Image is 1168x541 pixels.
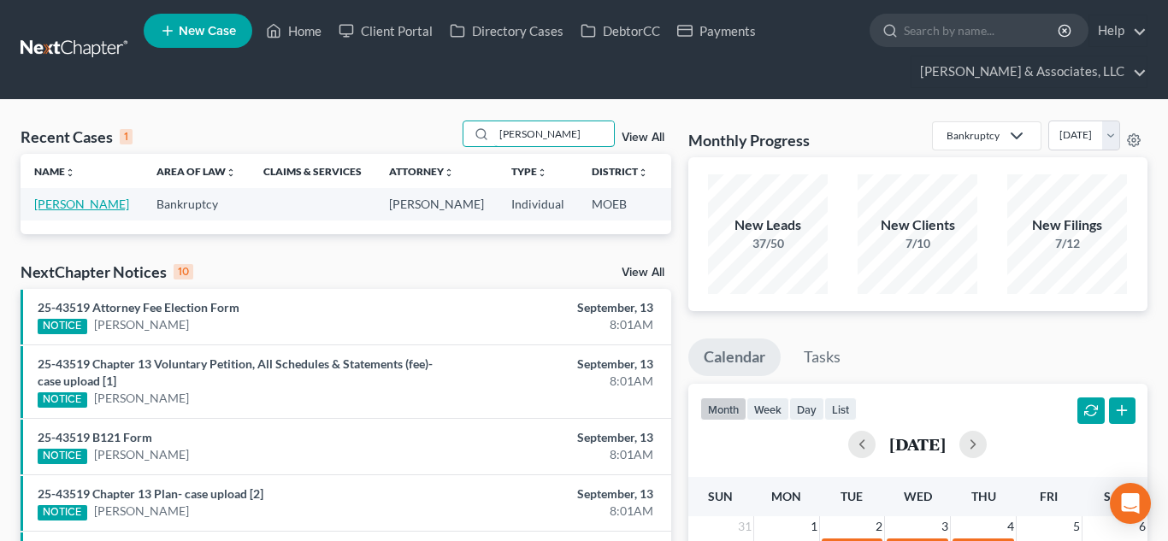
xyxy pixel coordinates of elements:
[143,188,250,220] td: Bankruptcy
[789,397,824,420] button: day
[120,129,133,144] div: 1
[34,165,75,178] a: Nameunfold_more
[330,15,441,46] a: Client Portal
[21,262,193,282] div: NextChapter Notices
[21,126,133,147] div: Recent Cases
[1089,15,1147,46] a: Help
[700,397,746,420] button: month
[1007,215,1127,235] div: New Filings
[622,132,664,144] a: View All
[940,516,950,537] span: 3
[771,489,801,503] span: Mon
[38,300,239,315] a: 25-43519 Attorney Fee Election Form
[511,165,547,178] a: Typeunfold_more
[688,338,781,376] a: Calendar
[94,390,189,407] a: [PERSON_NAME]
[708,235,828,252] div: 37/50
[94,316,189,333] a: [PERSON_NAME]
[708,489,733,503] span: Sun
[460,356,654,373] div: September, 13
[250,154,375,188] th: Claims & Services
[858,235,977,252] div: 7/10
[460,373,654,390] div: 8:01AM
[375,188,498,220] td: [PERSON_NAME]
[858,215,977,235] div: New Clients
[460,485,654,503] div: September, 13
[904,489,932,503] span: Wed
[444,168,454,178] i: unfold_more
[824,397,857,420] button: list
[736,516,753,537] span: 31
[708,215,828,235] div: New Leads
[460,316,654,333] div: 8:01AM
[38,449,87,464] div: NOTICE
[38,392,87,408] div: NOTICE
[809,516,819,537] span: 1
[788,338,856,376] a: Tasks
[460,446,654,463] div: 8:01AM
[874,516,884,537] span: 2
[971,489,996,503] span: Thu
[38,505,87,520] div: NOTICE
[592,165,648,178] a: Districtunfold_more
[38,430,152,444] a: 25-43519 B121 Form
[441,15,572,46] a: Directory Cases
[1104,489,1125,503] span: Sat
[1071,516,1082,537] span: 5
[494,121,614,146] input: Search by name...
[174,264,193,279] div: 10
[841,489,863,503] span: Tue
[38,356,433,388] a: 25-43519 Chapter 13 Voluntary Petition, All Schedules & Statements (fee)- case upload [1]
[572,15,669,46] a: DebtorCC
[578,188,662,220] td: MOEB
[669,15,764,46] a: Payments
[34,197,129,211] a: [PERSON_NAME]
[257,15,330,46] a: Home
[1137,516,1147,537] span: 6
[460,299,654,316] div: September, 13
[94,446,189,463] a: [PERSON_NAME]
[688,130,810,150] h3: Monthly Progress
[389,165,454,178] a: Attorneyunfold_more
[179,25,236,38] span: New Case
[226,168,236,178] i: unfold_more
[904,15,1060,46] input: Search by name...
[498,188,578,220] td: Individual
[156,165,236,178] a: Area of Lawunfold_more
[947,128,1000,143] div: Bankruptcy
[537,168,547,178] i: unfold_more
[1006,516,1016,537] span: 4
[1007,235,1127,252] div: 7/12
[622,267,664,279] a: View All
[94,503,189,520] a: [PERSON_NAME]
[65,168,75,178] i: unfold_more
[662,188,747,220] td: 13
[911,56,1147,87] a: [PERSON_NAME] & Associates, LLC
[638,168,648,178] i: unfold_more
[38,319,87,334] div: NOTICE
[889,435,946,453] h2: [DATE]
[460,503,654,520] div: 8:01AM
[1040,489,1058,503] span: Fri
[746,397,789,420] button: week
[460,429,654,446] div: September, 13
[38,486,263,501] a: 25-43519 Chapter 13 Plan- case upload [2]
[1110,483,1151,524] div: Open Intercom Messenger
